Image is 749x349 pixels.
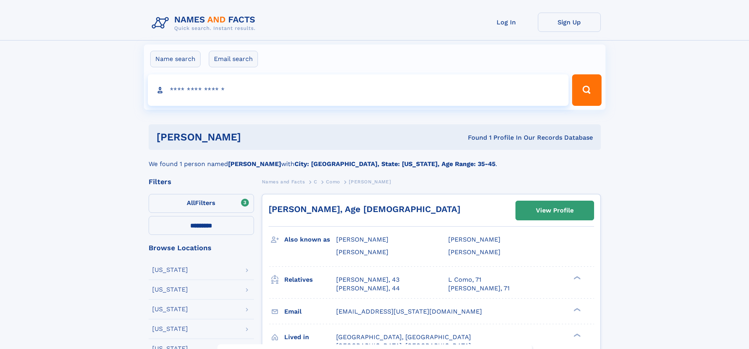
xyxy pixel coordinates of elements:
[284,233,336,246] h3: Also known as
[269,204,460,214] a: [PERSON_NAME], Age [DEMOGRAPHIC_DATA]
[516,201,594,220] a: View Profile
[228,160,281,168] b: [PERSON_NAME]
[148,74,569,106] input: search input
[149,244,254,251] div: Browse Locations
[336,284,400,293] a: [PERSON_NAME], 44
[150,51,201,67] label: Name search
[156,132,355,142] h1: [PERSON_NAME]
[336,275,399,284] a: [PERSON_NAME], 43
[336,308,482,315] span: [EMAIL_ADDRESS][US_STATE][DOMAIN_NAME]
[149,13,262,34] img: Logo Names and Facts
[536,201,574,220] div: View Profile
[336,236,388,243] span: [PERSON_NAME]
[209,51,258,67] label: Email search
[314,179,317,185] span: C
[149,150,601,169] div: We found 1 person named with .
[149,178,254,185] div: Filters
[349,179,391,185] span: [PERSON_NAME]
[284,305,336,318] h3: Email
[336,248,388,256] span: [PERSON_NAME]
[336,333,471,341] span: [GEOGRAPHIC_DATA], [GEOGRAPHIC_DATA]
[187,199,195,207] span: All
[448,275,481,284] a: L Como, 71
[326,177,340,187] a: Como
[448,284,510,293] a: [PERSON_NAME], 71
[572,275,581,280] div: ❯
[354,133,593,142] div: Found 1 Profile In Our Records Database
[572,307,581,312] div: ❯
[284,273,336,286] h3: Relatives
[152,306,188,312] div: [US_STATE]
[538,13,601,32] a: Sign Up
[572,332,581,338] div: ❯
[149,194,254,213] label: Filters
[152,326,188,332] div: [US_STATE]
[314,177,317,187] a: C
[326,179,340,185] span: Como
[475,13,538,32] a: Log In
[448,236,501,243] span: [PERSON_NAME]
[294,160,495,168] b: City: [GEOGRAPHIC_DATA], State: [US_STATE], Age Range: 35-45
[448,248,501,256] span: [PERSON_NAME]
[152,286,188,293] div: [US_STATE]
[572,74,601,106] button: Search Button
[262,177,305,187] a: Names and Facts
[152,267,188,273] div: [US_STATE]
[284,331,336,344] h3: Lived in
